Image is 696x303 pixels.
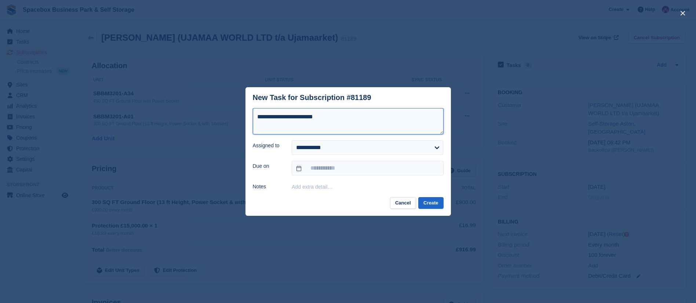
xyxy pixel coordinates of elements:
button: Cancel [390,197,416,209]
label: Notes [253,183,283,191]
button: Add extra detail… [292,184,332,190]
div: New Task for Subscription #81189 [253,93,371,102]
button: Create [418,197,443,209]
label: Due on [253,162,283,170]
button: close [677,7,689,19]
label: Assigned to [253,142,283,149]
